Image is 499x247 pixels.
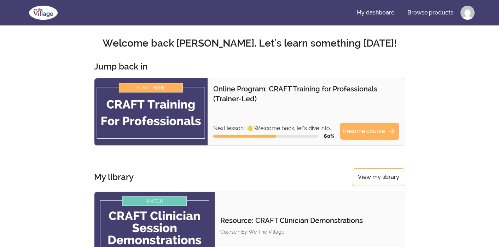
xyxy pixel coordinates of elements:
span: arrow_forward [388,127,396,135]
h2: Welcome back [PERSON_NAME]. Let's learn something [DATE]! [25,37,475,50]
div: Course • By We The Village [220,228,399,235]
a: Browse products [402,4,459,21]
div: Course progress [213,135,318,138]
h3: My library [94,171,134,183]
a: View my library [352,168,405,186]
h3: Jump back in [94,61,147,72]
a: Resume coursearrow_forward [340,123,399,140]
a: My dashboard [351,4,400,21]
img: We The Village logo [25,4,62,21]
img: Product image for Online Program: CRAFT Training for Professionals (Trainer-Led) [94,78,208,145]
nav: Main [351,4,475,21]
p: Next lesson: 👋 Welcome back, let's dive into Reinforcement! [213,124,334,133]
span: 60 % [324,133,334,139]
img: Profile image for Jennifer [460,6,475,20]
p: Online Program: CRAFT Training for Professionals (Trainer-Led) [213,84,399,104]
p: Resource: CRAFT Clinician Demonstrations [220,216,399,225]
